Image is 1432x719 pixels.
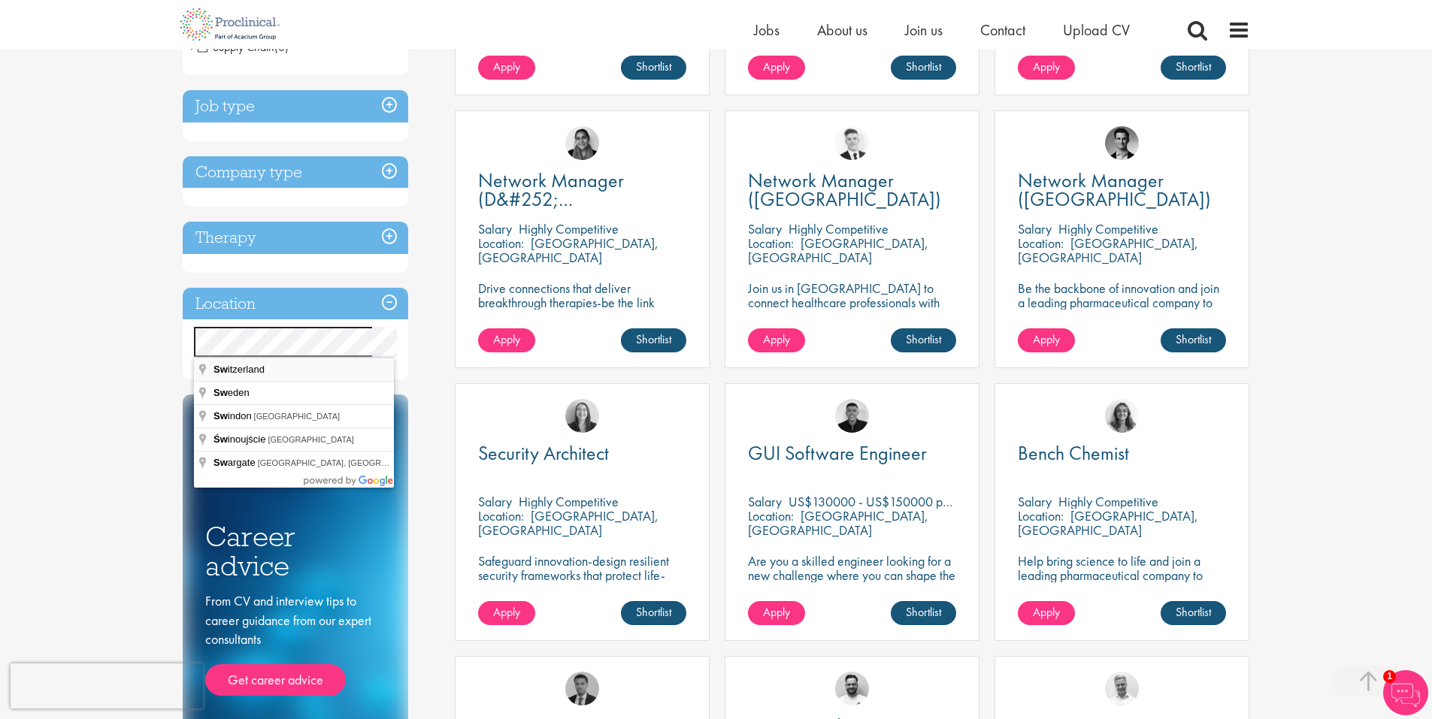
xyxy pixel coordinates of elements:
[748,507,928,539] p: [GEOGRAPHIC_DATA], [GEOGRAPHIC_DATA]
[205,591,386,696] div: From CV and interview tips to career guidance from our expert consultants
[1161,601,1226,625] a: Shortlist
[1018,234,1064,252] span: Location:
[1161,328,1226,352] a: Shortlist
[748,444,956,463] a: GUI Software Engineer
[478,493,512,510] span: Salary
[905,20,943,40] a: Join us
[1018,56,1075,80] a: Apply
[1033,331,1060,347] span: Apply
[1033,604,1060,620] span: Apply
[1058,220,1158,237] p: Highly Competitive
[1018,507,1064,524] span: Location:
[213,457,228,468] span: Sw
[891,56,956,80] a: Shortlist
[763,604,790,620] span: Apply
[183,90,408,122] h3: Job type
[748,328,805,352] a: Apply
[213,434,268,445] span: inoujście
[213,410,254,421] span: indon
[565,672,599,705] img: Carl Gbolade
[213,364,228,375] span: Sw
[1018,601,1075,625] a: Apply
[205,522,386,580] h3: Career advice
[254,412,341,421] span: [GEOGRAPHIC_DATA]
[478,56,535,80] a: Apply
[478,220,512,237] span: Salary
[213,364,267,375] span: itzerland
[1018,507,1198,539] p: [GEOGRAPHIC_DATA], [GEOGRAPHIC_DATA]
[748,234,928,266] p: [GEOGRAPHIC_DATA], [GEOGRAPHIC_DATA]
[519,493,619,510] p: Highly Competitive
[748,234,794,252] span: Location:
[1105,672,1139,705] a: Joshua Bye
[1063,20,1130,40] a: Upload CV
[1161,56,1226,80] a: Shortlist
[183,156,408,189] h3: Company type
[213,387,228,398] span: Sw
[748,507,794,524] span: Location:
[621,601,686,625] a: Shortlist
[1105,399,1139,433] img: Jackie Cerchio
[748,281,956,338] p: Join us in [GEOGRAPHIC_DATA] to connect healthcare professionals with breakthrough therapies and ...
[565,399,599,433] img: Mia Kellerman
[835,672,869,705] img: Emile De Beer
[748,554,956,611] p: Are you a skilled engineer looking for a new challenge where you can shape the future of healthca...
[621,328,686,352] a: Shortlist
[1018,444,1226,463] a: Bench Chemist
[1018,171,1226,209] a: Network Manager ([GEOGRAPHIC_DATA])
[1018,168,1211,212] span: Network Manager ([GEOGRAPHIC_DATA])
[835,126,869,160] a: Nicolas Daniel
[258,458,525,467] span: [GEOGRAPHIC_DATA], [GEOGRAPHIC_DATA], [GEOGRAPHIC_DATA]
[1105,126,1139,160] img: Max Slevogt
[1018,328,1075,352] a: Apply
[478,601,535,625] a: Apply
[478,328,535,352] a: Apply
[748,56,805,80] a: Apply
[478,444,686,463] a: Security Architect
[891,328,956,352] a: Shortlist
[835,399,869,433] img: Christian Andersen
[493,604,520,620] span: Apply
[493,59,520,74] span: Apply
[1018,493,1052,510] span: Salary
[478,234,658,266] p: [GEOGRAPHIC_DATA], [GEOGRAPHIC_DATA]
[763,59,790,74] span: Apply
[754,20,780,40] a: Jobs
[213,457,258,468] span: argate
[1383,670,1428,715] img: Chatbot
[1018,440,1129,466] span: Bench Chemist
[1033,59,1060,74] span: Apply
[1058,493,1158,510] p: Highly Competitive
[183,288,408,320] h3: Location
[478,507,658,539] p: [GEOGRAPHIC_DATA], [GEOGRAPHIC_DATA]
[213,410,228,421] span: Sw
[183,222,408,254] h3: Therapy
[1018,281,1226,338] p: Be the backbone of innovation and join a leading pharmaceutical company to help keep life-changin...
[11,663,203,708] iframe: reCAPTCHA
[565,126,599,160] img: Anjali Parbhu
[817,20,867,40] a: About us
[1018,220,1052,237] span: Salary
[268,435,354,444] span: [GEOGRAPHIC_DATA]
[478,440,609,466] span: Security Architect
[748,440,927,466] span: GUI Software Engineer
[789,220,889,237] p: Highly Competitive
[1383,670,1396,683] span: 1
[519,220,619,237] p: Highly Competitive
[748,493,782,510] span: Salary
[980,20,1025,40] a: Contact
[493,331,520,347] span: Apply
[789,493,990,510] p: US$130000 - US$150000 per annum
